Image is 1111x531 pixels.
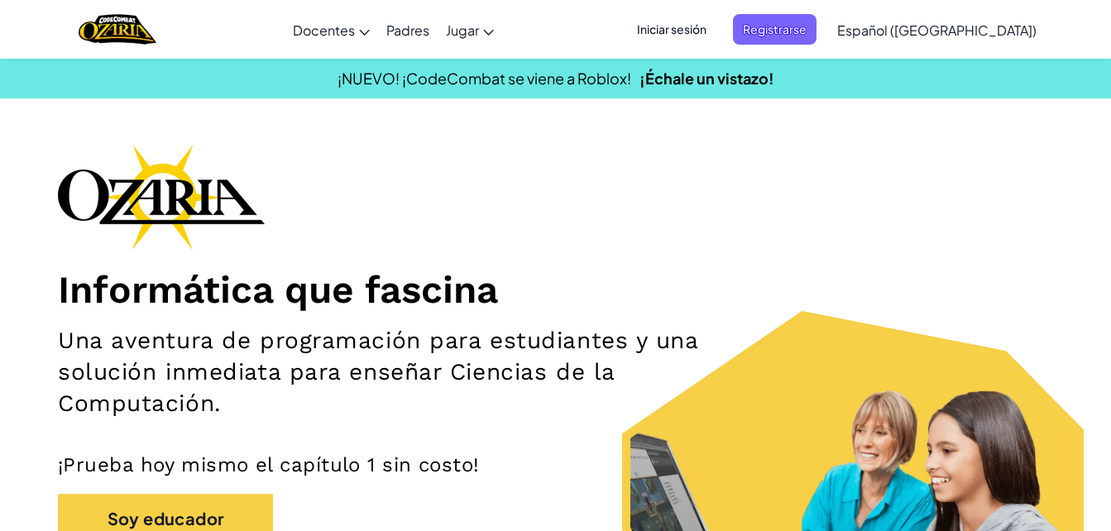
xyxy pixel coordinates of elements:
a: Jugar [438,7,502,52]
a: Padres [378,7,438,52]
a: ¡Échale un vistazo! [639,69,774,88]
a: Docentes [285,7,378,52]
button: Registrarse [733,14,816,45]
span: Docentes [293,22,355,39]
h2: Una aventura de programación para estudiantes y una solución inmediata para enseñar Ciencias de l... [58,325,725,419]
img: Ozaria branding logo [58,144,265,250]
span: Español ([GEOGRAPHIC_DATA]) [837,22,1037,39]
img: Home [79,12,156,46]
button: Iniciar sesión [627,14,716,45]
a: Ozaria by CodeCombat logo [79,12,156,46]
p: ¡Prueba hoy mismo el capítulo 1 sin costo! [58,452,1053,477]
h1: Informática que fascina [58,266,1053,313]
span: Jugar [446,22,479,39]
a: Español ([GEOGRAPHIC_DATA]) [829,7,1045,52]
span: ¡NUEVO! ¡CodeCombat se viene a Roblox! [338,69,631,88]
